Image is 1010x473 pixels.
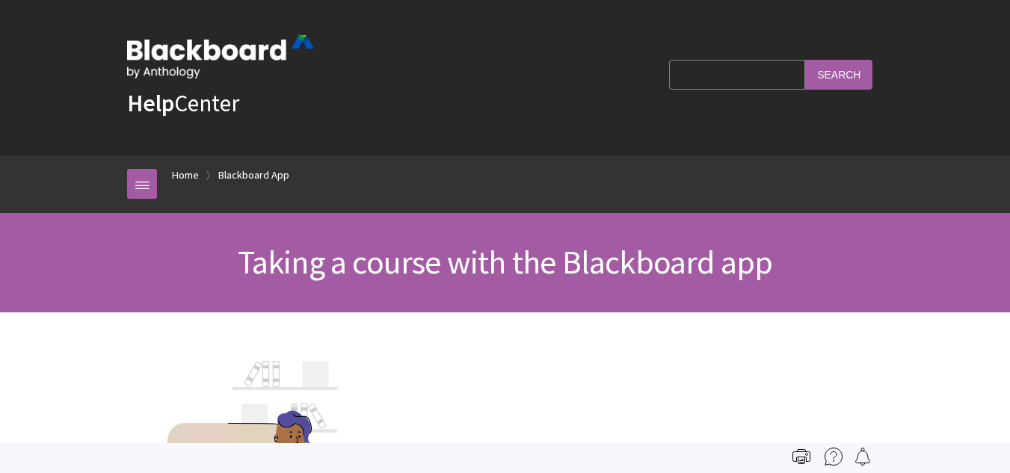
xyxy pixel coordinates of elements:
img: Follow this page [854,448,872,466]
span: Taking a course with the Blackboard app [238,241,773,282]
a: Blackboard App [218,166,289,185]
img: More help [825,448,843,466]
img: Print [792,448,810,466]
a: Home [172,166,199,185]
input: Search [805,60,872,89]
strong: Help [127,88,174,118]
a: HelpCenter [127,88,239,118]
img: Blackboard by Anthology [127,35,314,78]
